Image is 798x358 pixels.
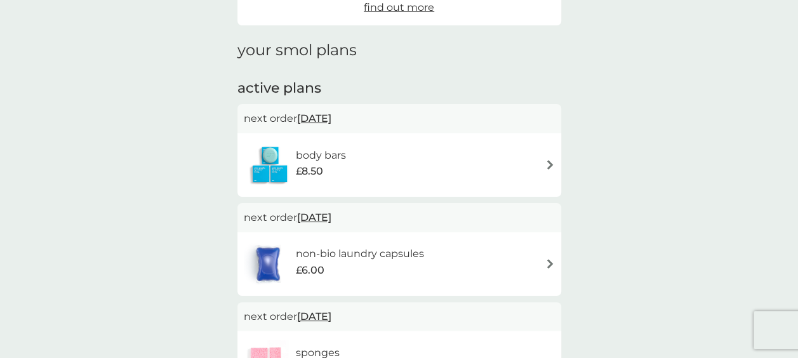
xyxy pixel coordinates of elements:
[295,262,324,279] span: £6.00
[237,41,561,60] h1: your smol plans
[295,246,423,262] h6: non-bio laundry capsules
[244,143,296,187] img: body bars
[297,205,331,230] span: [DATE]
[244,209,555,226] p: next order
[545,259,555,268] img: arrow right
[244,242,292,286] img: non-bio laundry capsules
[237,79,561,98] h2: active plans
[364,1,434,13] span: find out more
[297,106,331,131] span: [DATE]
[296,147,346,164] h6: body bars
[296,163,323,180] span: £8.50
[297,304,331,329] span: [DATE]
[244,110,555,127] p: next order
[545,160,555,169] img: arrow right
[244,308,555,325] p: next order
